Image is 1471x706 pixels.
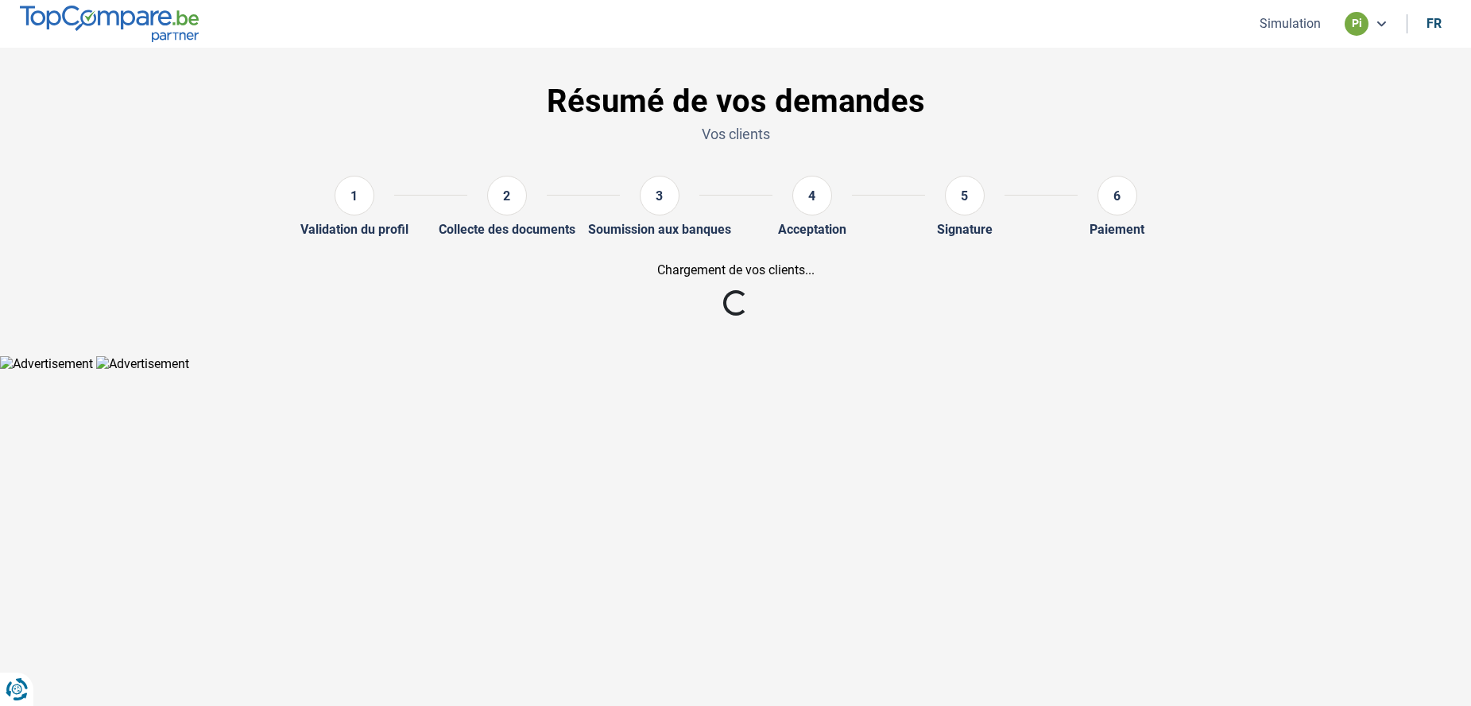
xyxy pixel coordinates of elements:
[439,222,575,237] div: Collecte des documents
[96,356,189,371] img: Advertisement
[221,83,1251,121] h1: Résumé de vos demandes
[1090,222,1144,237] div: Paiement
[20,6,199,41] img: TopCompare.be
[221,262,1251,277] div: Chargement de vos clients...
[1426,16,1442,31] div: fr
[588,222,731,237] div: Soumission aux banques
[335,176,374,215] div: 1
[1097,176,1137,215] div: 6
[937,222,993,237] div: Signature
[1255,15,1326,32] button: Simulation
[778,222,846,237] div: Acceptation
[945,176,985,215] div: 5
[300,222,408,237] div: Validation du profil
[792,176,832,215] div: 4
[487,176,527,215] div: 2
[640,176,679,215] div: 3
[221,124,1251,144] p: Vos clients
[1345,12,1368,36] div: pi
